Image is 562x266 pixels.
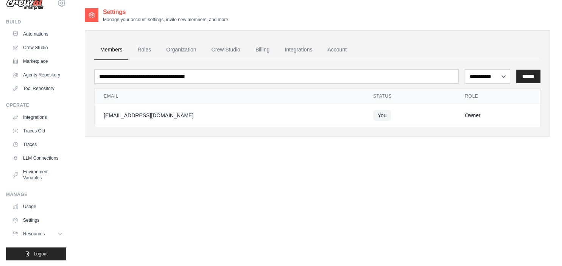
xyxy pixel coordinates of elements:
[465,112,531,119] div: Owner
[23,231,45,237] span: Resources
[104,112,355,119] div: [EMAIL_ADDRESS][DOMAIN_NAME]
[9,55,66,67] a: Marketplace
[9,166,66,184] a: Environment Variables
[95,89,364,104] th: Email
[9,111,66,123] a: Integrations
[9,82,66,95] a: Tool Repository
[321,40,353,60] a: Account
[9,228,66,240] button: Resources
[9,125,66,137] a: Traces Old
[6,102,66,108] div: Operate
[373,110,391,121] span: You
[9,42,66,54] a: Crew Studio
[9,138,66,151] a: Traces
[6,191,66,198] div: Manage
[94,40,128,60] a: Members
[34,251,48,257] span: Logout
[9,69,66,81] a: Agents Repository
[456,89,540,104] th: Role
[160,40,202,60] a: Organization
[279,40,318,60] a: Integrations
[103,17,229,23] p: Manage your account settings, invite new members, and more.
[205,40,246,60] a: Crew Studio
[103,8,229,17] h2: Settings
[9,201,66,213] a: Usage
[9,152,66,164] a: LLM Connections
[9,214,66,226] a: Settings
[249,40,276,60] a: Billing
[131,40,157,60] a: Roles
[6,19,66,25] div: Build
[6,247,66,260] button: Logout
[9,28,66,40] a: Automations
[364,89,456,104] th: Status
